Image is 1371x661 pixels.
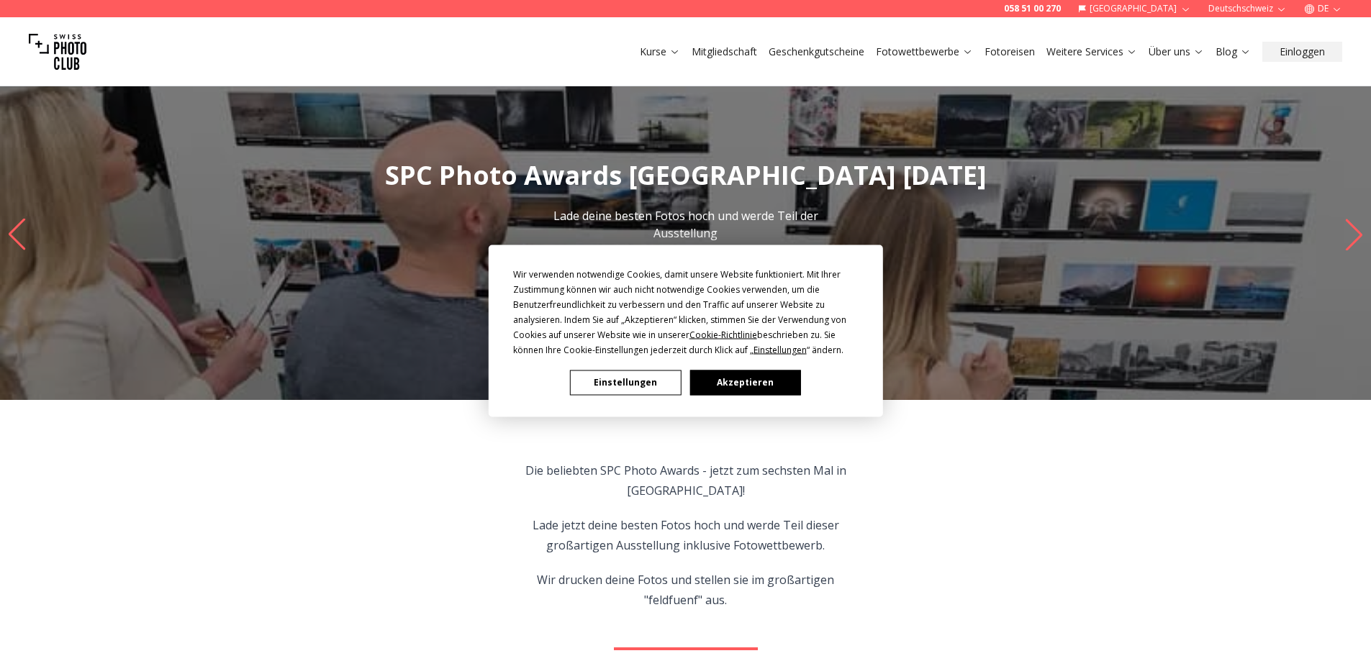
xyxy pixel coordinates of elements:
button: Akzeptieren [689,370,800,395]
div: Cookie Consent Prompt [488,245,882,416]
span: Cookie-Richtlinie [689,328,757,340]
div: Wir verwenden notwendige Cookies, damit unsere Website funktioniert. Mit Ihrer Zustimmung können ... [513,266,859,357]
span: Einstellungen [754,343,807,355]
button: Einstellungen [570,370,681,395]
